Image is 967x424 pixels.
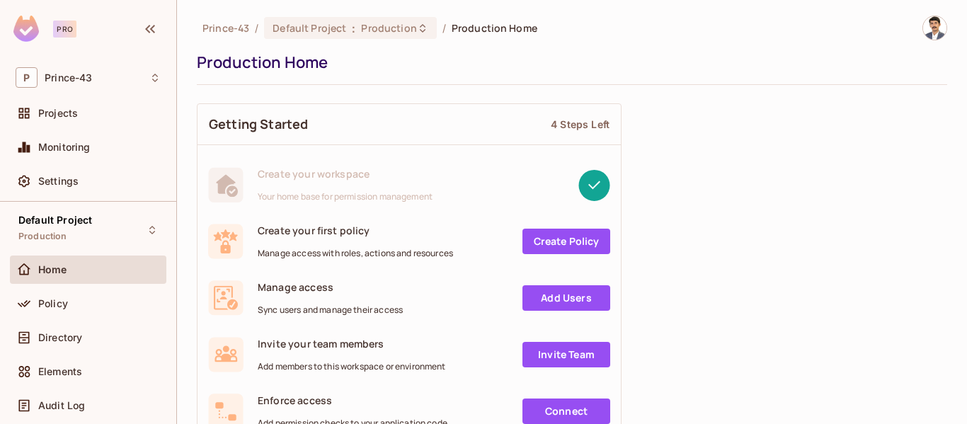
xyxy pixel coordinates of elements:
[258,248,453,259] span: Manage access with roles, actions and resources
[45,72,92,84] span: Workspace: Prince-43
[258,280,403,294] span: Manage access
[38,332,82,343] span: Directory
[202,21,249,35] span: the active workspace
[522,342,610,367] a: Invite Team
[53,21,76,38] div: Pro
[13,16,39,42] img: SReyMgAAAABJRU5ErkJggg==
[522,285,610,311] a: Add Users
[551,118,610,131] div: 4 Steps Left
[38,142,91,153] span: Monitoring
[38,400,85,411] span: Audit Log
[258,191,433,202] span: Your home base for permission management
[351,23,356,34] span: :
[258,224,453,237] span: Create your first policy
[452,21,537,35] span: Production Home
[923,16,946,40] img: Prince Kumar Shukla (Princu)
[18,214,92,226] span: Default Project
[258,394,447,407] span: Enforce access
[258,304,403,316] span: Sync users and manage their access
[258,167,433,181] span: Create your workspace
[442,21,446,35] li: /
[273,21,346,35] span: Default Project
[258,361,446,372] span: Add members to this workspace or environment
[197,52,940,73] div: Production Home
[18,231,67,242] span: Production
[255,21,258,35] li: /
[38,264,67,275] span: Home
[361,21,416,35] span: Production
[209,115,308,133] span: Getting Started
[38,108,78,119] span: Projects
[38,176,79,187] span: Settings
[522,229,610,254] a: Create Policy
[16,67,38,88] span: P
[522,399,610,424] a: Connect
[38,366,82,377] span: Elements
[258,337,446,350] span: Invite your team members
[38,298,68,309] span: Policy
